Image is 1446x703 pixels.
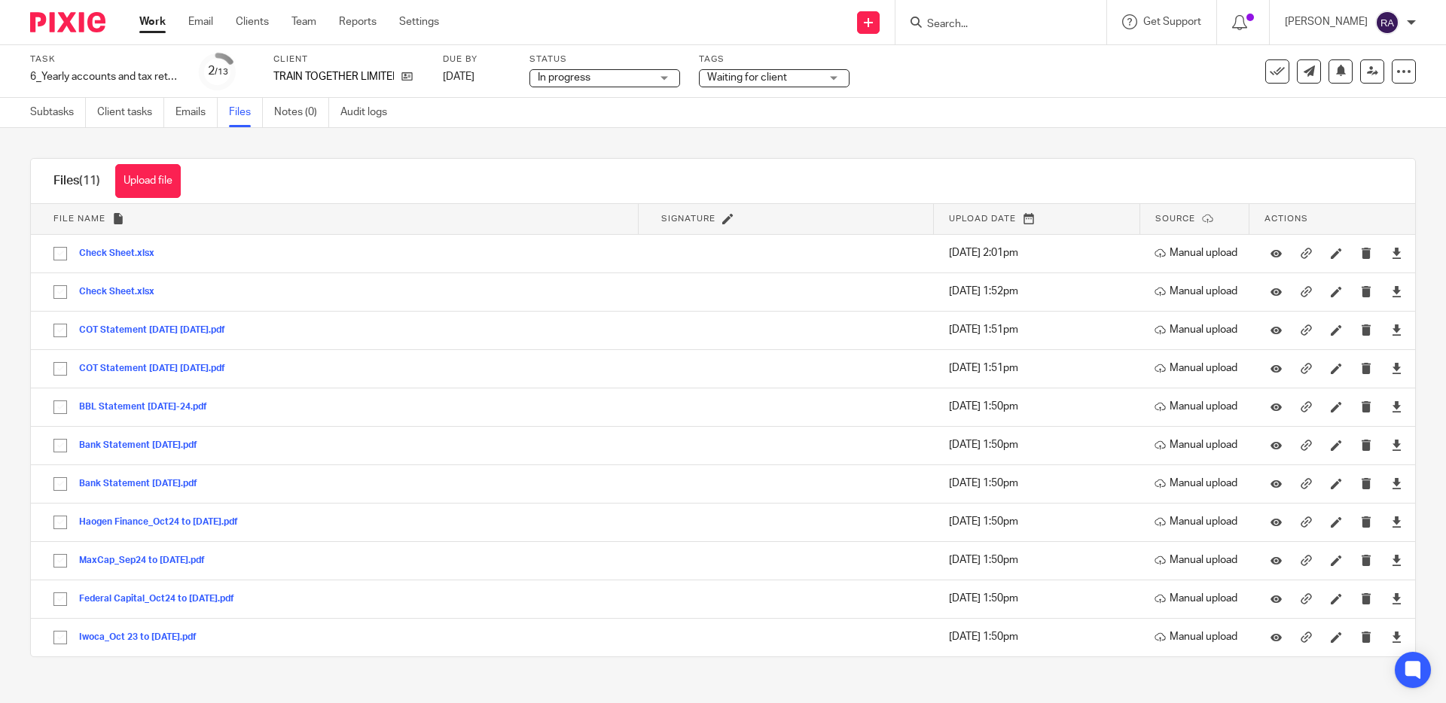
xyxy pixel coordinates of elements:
[79,402,218,412] button: BBL Statement [DATE]-24.pdf
[46,585,75,613] input: Select
[949,591,1132,606] p: [DATE] 1:50pm
[46,508,75,537] input: Select
[1155,284,1242,299] p: Manual upload
[1155,437,1242,452] p: Manual upload
[79,364,236,374] button: COT Statement [DATE] [DATE].pdf
[1155,245,1242,260] p: Manual upload
[30,53,181,65] label: Task
[1391,552,1402,568] a: Download
[949,215,1016,223] span: Upload date
[1155,399,1242,414] p: Manual upload
[46,278,75,306] input: Select
[339,14,377,29] a: Reports
[46,623,75,652] input: Select
[340,98,398,127] a: Audit logs
[399,14,439,29] a: Settings
[46,393,75,421] input: Select
[707,72,787,83] span: Waiting for client
[291,14,316,29] a: Team
[115,164,181,198] button: Upload file
[926,18,1061,32] input: Search
[79,479,209,489] button: Bank Statement [DATE].pdf
[139,14,166,29] a: Work
[1391,399,1402,414] a: Download
[1155,591,1242,606] p: Manual upload
[1155,215,1195,223] span: Source
[1391,476,1402,491] a: Download
[661,215,715,223] span: Signature
[949,552,1132,568] p: [DATE] 1:50pm
[949,361,1132,376] p: [DATE] 1:51pm
[1155,476,1242,491] p: Manual upload
[1264,215,1308,223] span: Actions
[1391,322,1402,337] a: Download
[30,12,105,32] img: Pixie
[1391,245,1402,260] a: Download
[97,98,164,127] a: Client tasks
[949,437,1132,452] p: [DATE] 1:50pm
[699,53,850,65] label: Tags
[273,53,424,65] label: Client
[1391,591,1402,606] a: Download
[274,98,329,127] a: Notes (0)
[949,476,1132,491] p: [DATE] 1:50pm
[30,69,181,84] div: 6_Yearly accounts and tax return
[79,248,166,259] button: Check Sheet.xlsx
[79,555,216,566] button: MaxCap_Sep24 to [DATE].pdf
[1155,629,1242,644] p: Manual upload
[188,14,213,29] a: Email
[236,14,269,29] a: Clients
[46,316,75,345] input: Select
[949,322,1132,337] p: [DATE] 1:51pm
[46,239,75,268] input: Select
[229,98,263,127] a: Files
[79,632,208,643] button: Iwoca_Oct 23 to [DATE].pdf
[529,53,680,65] label: Status
[1155,514,1242,529] p: Manual upload
[949,399,1132,414] p: [DATE] 1:50pm
[1155,322,1242,337] p: Manual upload
[949,284,1132,299] p: [DATE] 1:52pm
[1155,361,1242,376] p: Manual upload
[1391,629,1402,644] a: Download
[215,68,228,76] small: /13
[46,431,75,460] input: Select
[46,546,75,575] input: Select
[30,98,86,127] a: Subtasks
[79,440,209,451] button: Bank Statement [DATE].pdf
[79,287,166,297] button: Check Sheet.xlsx
[79,325,236,336] button: COT Statement [DATE] [DATE].pdf
[79,594,246,604] button: Federal Capital_Oct24 to [DATE].pdf
[1375,11,1399,35] img: svg%3E
[538,72,590,83] span: In progress
[949,245,1132,260] p: [DATE] 2:01pm
[1143,17,1201,27] span: Get Support
[949,629,1132,644] p: [DATE] 1:50pm
[1155,552,1242,568] p: Manual upload
[53,173,100,189] h1: Files
[443,72,474,82] span: [DATE]
[79,517,249,528] button: Haogen Finance_Oct24 to [DATE].pdf
[1391,284,1402,299] a: Download
[46,470,75,498] input: Select
[1285,14,1368,29] p: [PERSON_NAME]
[1391,514,1402,529] a: Download
[53,215,105,223] span: File name
[273,69,394,84] p: TRAIN TOGETHER LIMITED
[1391,437,1402,452] a: Download
[79,175,100,187] span: (11)
[208,62,228,80] div: 2
[443,53,511,65] label: Due by
[175,98,218,127] a: Emails
[949,514,1132,529] p: [DATE] 1:50pm
[1391,361,1402,376] a: Download
[46,355,75,383] input: Select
